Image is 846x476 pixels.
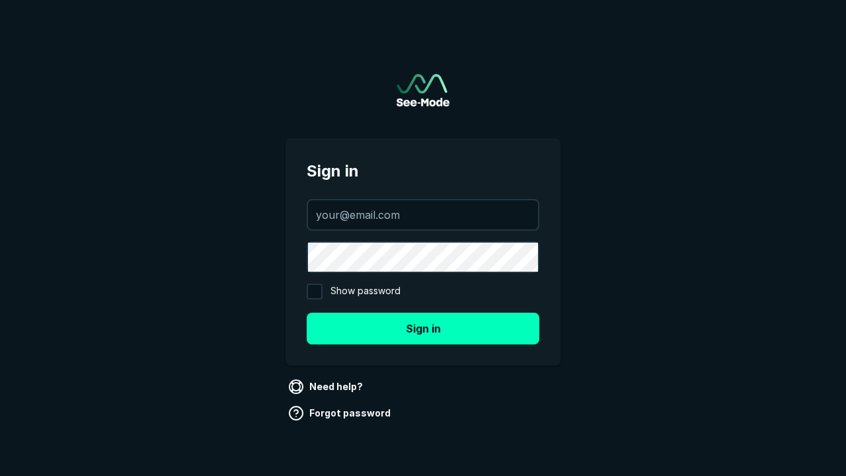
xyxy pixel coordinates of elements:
[330,284,401,299] span: Show password
[308,200,538,229] input: your@email.com
[307,159,539,183] span: Sign in
[286,403,396,424] a: Forgot password
[286,376,368,397] a: Need help?
[397,74,449,106] a: Go to sign in
[397,74,449,106] img: See-Mode Logo
[307,313,539,344] button: Sign in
